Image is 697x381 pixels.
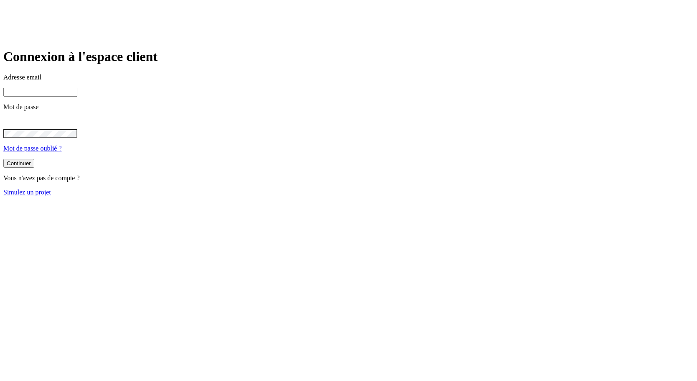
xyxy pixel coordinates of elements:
[3,103,694,111] p: Mot de passe
[7,160,31,166] div: Continuer
[3,189,51,196] a: Simulez un projet
[3,159,34,168] button: Continuer
[3,174,694,182] p: Vous n'avez pas de compte ?
[3,74,694,81] p: Adresse email
[3,49,694,64] h1: Connexion à l'espace client
[3,145,62,152] a: Mot de passe oublié ?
